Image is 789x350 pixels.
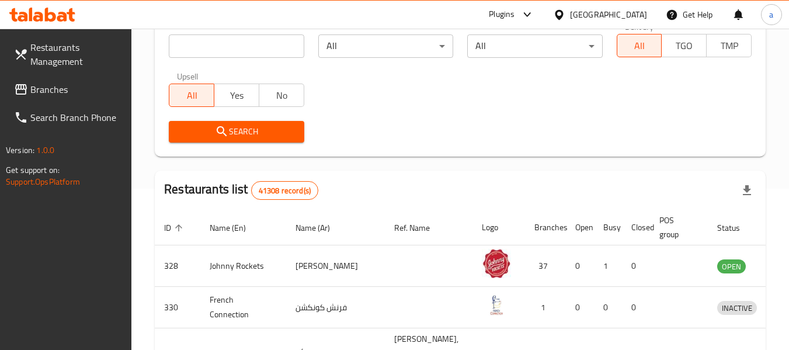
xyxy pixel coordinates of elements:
[482,249,511,278] img: Johnny Rockets
[155,245,200,287] td: 328
[622,245,650,287] td: 0
[252,185,318,196] span: 41308 record(s)
[200,287,286,328] td: French Connection
[472,210,525,245] th: Logo
[169,84,214,107] button: All
[706,34,752,57] button: TMP
[286,245,385,287] td: [PERSON_NAME]
[174,87,210,104] span: All
[178,124,294,139] span: Search
[318,34,453,58] div: All
[200,245,286,287] td: Johnny Rockets
[525,287,566,328] td: 1
[155,287,200,328] td: 330
[594,245,622,287] td: 1
[169,34,304,58] input: Search for restaurant name or ID..
[566,287,594,328] td: 0
[570,8,647,21] div: [GEOGRAPHIC_DATA]
[164,181,318,200] h2: Restaurants list
[489,8,515,22] div: Plugins
[717,260,746,273] span: OPEN
[5,75,132,103] a: Branches
[30,82,123,96] span: Branches
[296,221,345,235] span: Name (Ar)
[210,221,261,235] span: Name (En)
[30,110,123,124] span: Search Branch Phone
[482,290,511,320] img: French Connection
[617,34,662,57] button: All
[625,22,654,30] label: Delivery
[594,210,622,245] th: Busy
[219,87,255,104] span: Yes
[622,287,650,328] td: 0
[5,33,132,75] a: Restaurants Management
[525,210,566,245] th: Branches
[36,143,54,158] span: 1.0.0
[594,287,622,328] td: 0
[467,34,602,58] div: All
[622,210,650,245] th: Closed
[717,259,746,273] div: OPEN
[711,37,747,54] span: TMP
[286,287,385,328] td: فرنش كونكشن
[394,221,445,235] span: Ref. Name
[622,37,658,54] span: All
[566,210,594,245] th: Open
[733,176,761,205] div: Export file
[169,121,304,143] button: Search
[30,40,123,68] span: Restaurants Management
[251,181,318,200] div: Total records count
[6,174,80,189] a: Support.OpsPlatform
[525,245,566,287] td: 37
[214,84,259,107] button: Yes
[769,8,773,21] span: a
[177,72,199,80] label: Upsell
[717,302,757,315] span: INACTIVE
[566,245,594,287] td: 0
[6,162,60,178] span: Get support on:
[661,34,707,57] button: TGO
[6,143,34,158] span: Version:
[659,213,694,241] span: POS group
[259,84,304,107] button: No
[264,87,300,104] span: No
[717,221,755,235] span: Status
[666,37,702,54] span: TGO
[164,221,186,235] span: ID
[5,103,132,131] a: Search Branch Phone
